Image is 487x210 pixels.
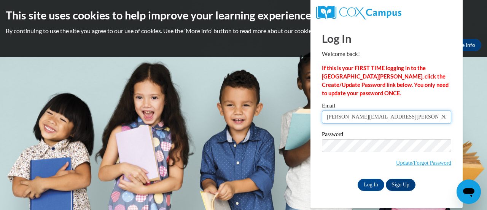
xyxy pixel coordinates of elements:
a: More Info [446,39,481,51]
p: Welcome back! [322,50,451,58]
strong: If this is your FIRST TIME logging in to the [GEOGRAPHIC_DATA][PERSON_NAME], click the Create/Upd... [322,65,449,96]
a: Update/Forgot Password [396,160,451,166]
h1: Log In [322,30,451,46]
img: COX Campus [316,6,401,19]
input: Log In [358,179,384,191]
a: Sign Up [386,179,415,191]
iframe: Button to launch messaging window [457,180,481,204]
h2: This site uses cookies to help improve your learning experience. [6,8,481,23]
label: Password [322,131,451,139]
label: Email [322,103,451,111]
p: By continuing to use the site you agree to our use of cookies. Use the ‘More info’ button to read... [6,27,481,35]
